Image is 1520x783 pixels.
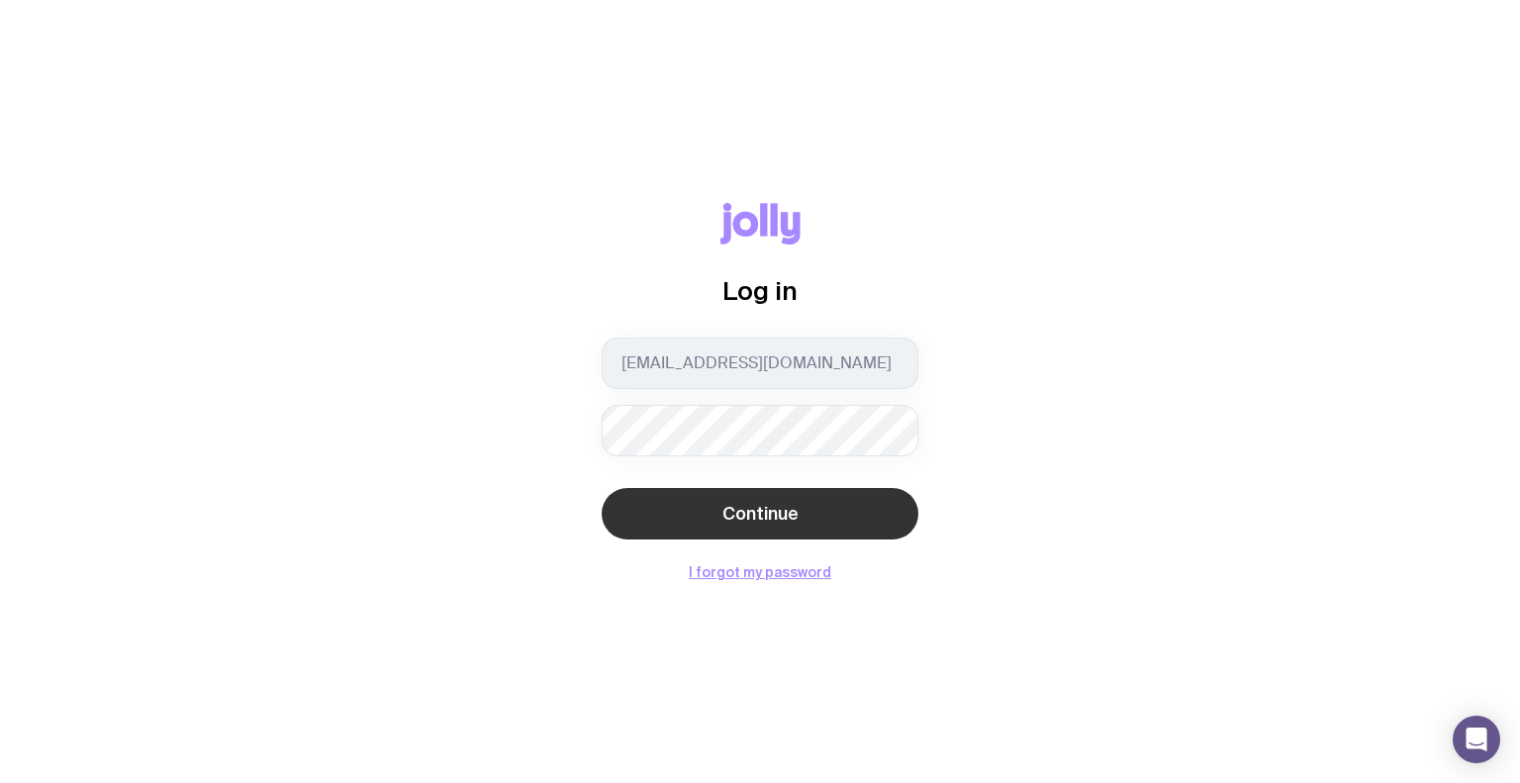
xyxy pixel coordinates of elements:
input: you@email.com [602,338,918,389]
button: Continue [602,488,918,539]
span: Continue [722,502,799,526]
button: I forgot my password [689,564,831,580]
div: Open Intercom Messenger [1453,716,1500,763]
span: Log in [722,276,798,305]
